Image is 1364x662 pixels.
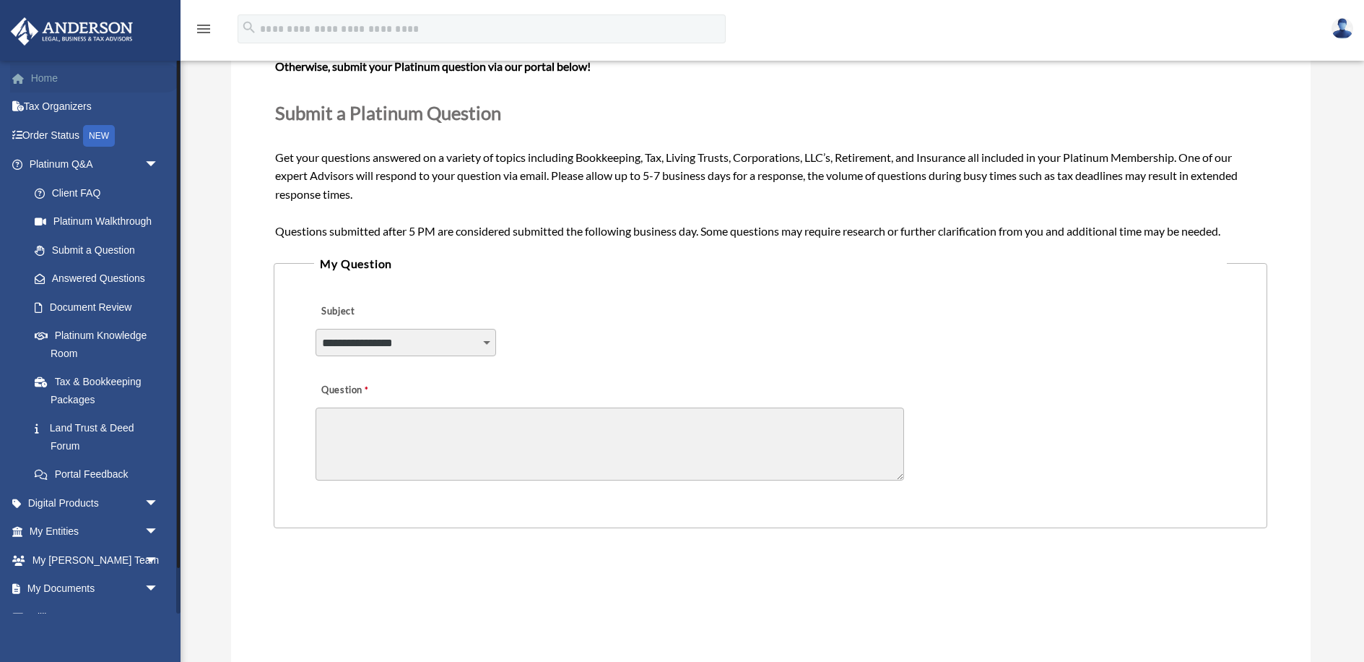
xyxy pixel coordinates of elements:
a: Platinum Walkthrough [20,207,181,236]
a: Digital Productsarrow_drop_down [10,489,181,517]
label: Subject [316,302,453,322]
label: Question [316,381,427,401]
a: Answered Questions [20,265,181,293]
a: Billingarrow_drop_down [10,603,181,632]
i: search [241,20,257,35]
span: arrow_drop_down [144,603,173,632]
a: My Documentsarrow_drop_down [10,575,181,603]
iframe: reCAPTCHA [278,573,498,629]
a: menu [195,25,212,38]
a: Platinum Knowledge Room [20,322,181,368]
span: arrow_drop_down [144,489,173,518]
a: Tax & Bookkeeping Packages [20,368,181,414]
a: Submit a Question [20,236,173,265]
a: Land Trust & Deed Forum [20,414,181,460]
a: Tax Organizers [10,93,181,121]
a: Order StatusNEW [10,121,181,150]
img: User Pic [1332,18,1353,39]
a: Document Review [20,293,181,322]
span: Get your questions answered on a variety of topics including Bookkeeping, Tax, Living Trusts, Cor... [275,20,1265,238]
span: arrow_drop_down [144,575,173,604]
a: Client FAQ [20,179,181,207]
legend: My Question [314,254,1226,274]
a: Home [10,64,181,93]
span: arrow_drop_down [144,517,173,547]
a: My Entitiesarrow_drop_down [10,517,181,546]
span: arrow_drop_down [144,546,173,575]
span: Submit a Platinum Question [275,102,501,124]
a: My [PERSON_NAME] Teamarrow_drop_down [10,546,181,575]
div: NEW [83,125,115,147]
a: Platinum Q&Aarrow_drop_down [10,150,181,179]
i: menu [195,20,212,38]
span: arrow_drop_down [144,150,173,180]
b: Otherwise, submit your Platinum question via our portal below! [275,59,591,73]
img: Anderson Advisors Platinum Portal [6,17,137,46]
a: Portal Feedback [20,460,181,489]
